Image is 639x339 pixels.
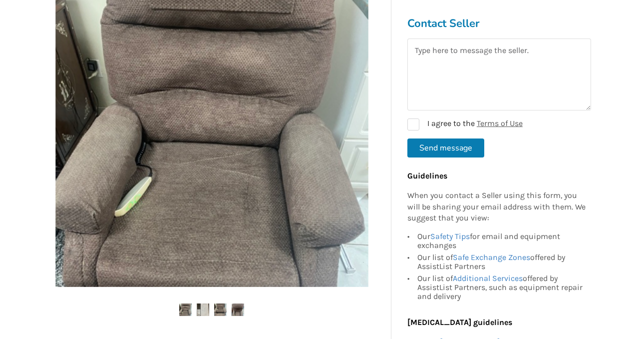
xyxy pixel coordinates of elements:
[407,171,447,180] b: Guidelines
[430,232,470,241] a: Safety Tips
[417,273,586,301] div: Our list of offered by AssistList Partners, such as equipment repair and delivery
[417,232,586,252] div: Our for email and equipment exchanges
[477,118,523,128] a: Terms of Use
[453,253,530,262] a: Safe Exchange Zones
[453,274,523,283] a: Additional Services
[407,138,484,157] button: Send message
[407,318,512,327] b: [MEDICAL_DATA] guidelines
[214,303,227,316] img: lift chair, price negotiable -lift recline chair-transfer aids-vancouver-assistlist-listing
[417,252,586,273] div: Our list of offered by AssistList Partners
[232,303,244,316] img: lift chair, price negotiable -lift recline chair-transfer aids-vancouver-assistlist-listing
[197,303,209,316] img: lift chair, price negotiable -lift recline chair-transfer aids-vancouver-assistlist-listing
[407,190,586,224] p: When you contact a Seller using this form, you will be sharing your email address with them. We s...
[407,16,591,30] h3: Contact Seller
[407,118,523,130] label: I agree to the
[179,303,192,316] img: lift chair, price negotiable -lift recline chair-transfer aids-vancouver-assistlist-listing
